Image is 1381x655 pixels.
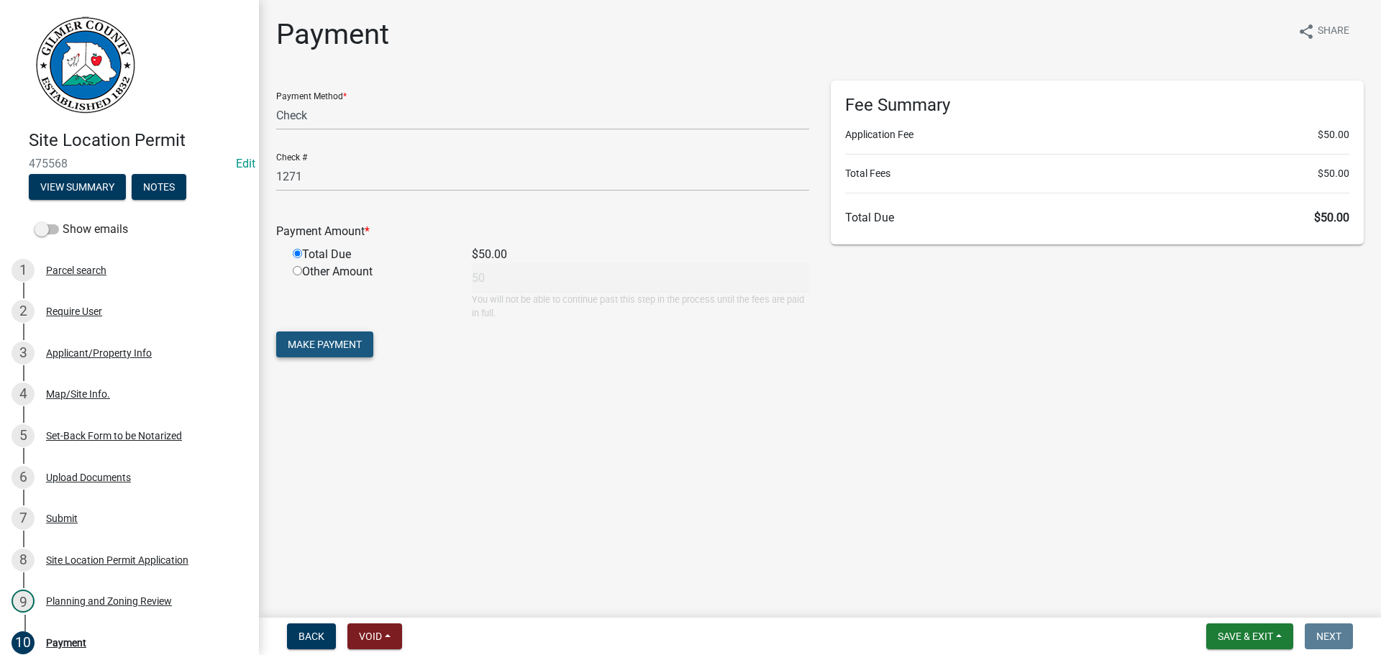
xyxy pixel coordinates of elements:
span: Back [298,631,324,642]
span: $50.00 [1318,166,1349,181]
div: Set-Back Form to be Notarized [46,431,182,441]
div: 4 [12,383,35,406]
div: 3 [12,342,35,365]
div: Require User [46,306,102,316]
wm-modal-confirm: Edit Application Number [236,157,255,170]
div: Total Due [282,246,461,263]
span: 475568 [29,157,230,170]
button: Void [347,623,402,649]
div: Payment [46,638,86,648]
h6: Fee Summary [845,95,1349,116]
span: Share [1318,23,1349,40]
span: Next [1316,631,1341,642]
div: Applicant/Property Info [46,348,152,358]
button: View Summary [29,174,126,200]
span: $50.00 [1318,127,1349,142]
div: Site Location Permit Application [46,555,188,565]
div: Parcel search [46,265,106,275]
span: Void [359,631,382,642]
label: Show emails [35,221,128,238]
div: 7 [12,507,35,530]
span: $50.00 [1314,211,1349,224]
h4: Site Location Permit [29,130,247,151]
button: Notes [132,174,186,200]
div: Planning and Zoning Review [46,596,172,606]
img: Gilmer County, Georgia [29,15,137,115]
button: Save & Exit [1206,623,1293,649]
li: Total Fees [845,166,1349,181]
button: Next [1305,623,1353,649]
div: 8 [12,549,35,572]
div: $50.00 [461,246,820,263]
div: Other Amount [282,263,461,320]
h1: Payment [276,17,389,52]
span: Save & Exit [1218,631,1273,642]
a: Edit [236,157,255,170]
button: shareShare [1286,17,1361,45]
div: Upload Documents [46,472,131,482]
div: Map/Site Info. [46,389,110,399]
div: 2 [12,300,35,323]
span: Make Payment [288,339,362,350]
div: 5 [12,424,35,447]
div: 6 [12,466,35,489]
div: 1 [12,259,35,282]
h6: Total Due [845,211,1349,224]
i: share [1298,23,1315,40]
wm-modal-confirm: Notes [132,182,186,193]
div: Payment Amount [265,223,820,240]
div: Submit [46,513,78,523]
button: Make Payment [276,331,373,357]
div: 10 [12,631,35,654]
button: Back [287,623,336,649]
li: Application Fee [845,127,1349,142]
div: 9 [12,590,35,613]
wm-modal-confirm: Summary [29,182,126,193]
